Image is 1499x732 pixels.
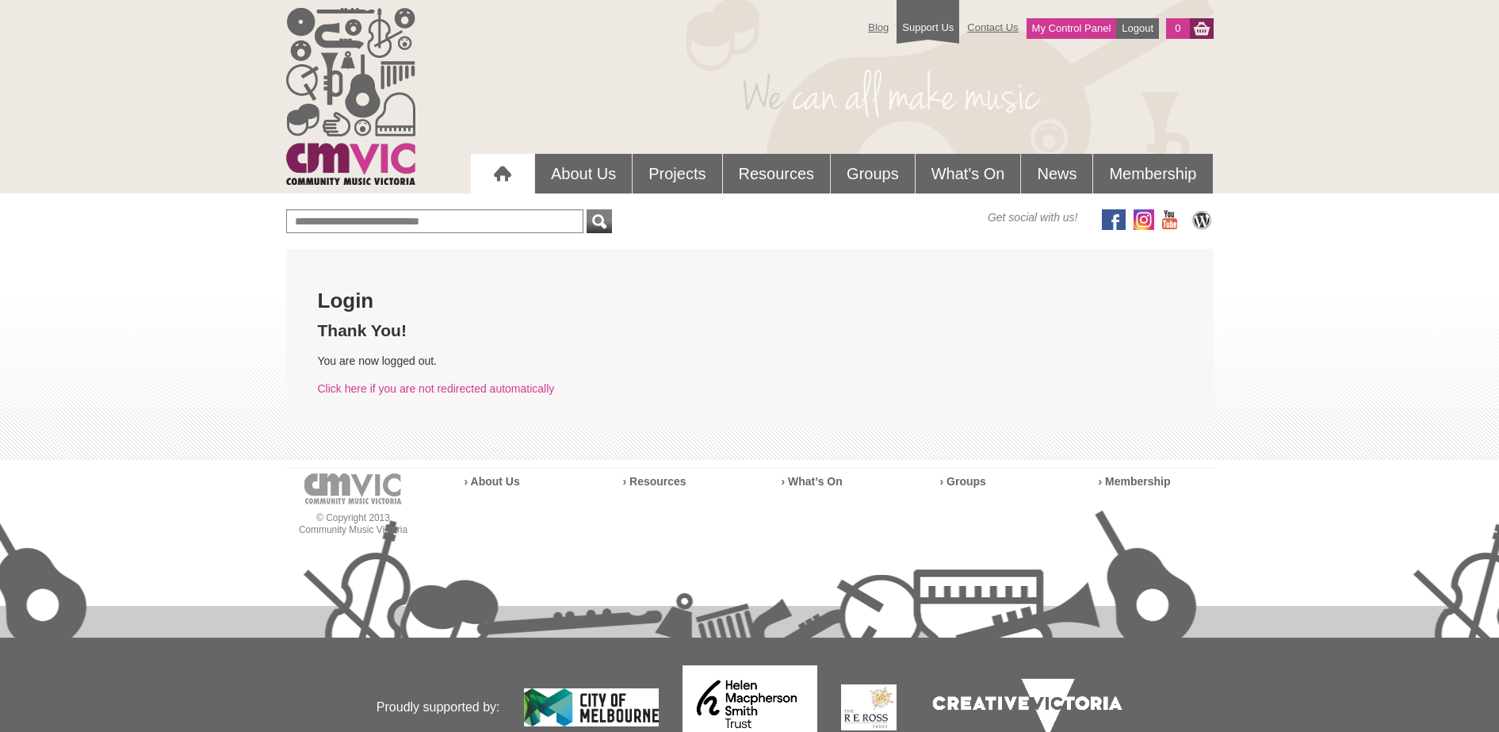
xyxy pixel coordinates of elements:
a: Blog [860,13,897,41]
a: › What’s On [782,475,843,488]
a: About Us [535,154,632,194]
a: › Membership [1099,475,1171,488]
a: › Groups [940,475,986,488]
img: The Re Ross Trust [841,684,897,730]
a: Groups [831,154,915,194]
a: News [1021,154,1092,194]
p: © Copyright 2013 Community Music Victoria [286,512,421,536]
h2: Login [318,289,1182,312]
a: My Control Panel [1027,18,1117,39]
img: icon-instagram.png [1134,209,1154,230]
img: cmvic_logo.png [286,8,415,185]
a: Projects [633,154,721,194]
a: Membership [1093,154,1212,194]
a: What's On [916,154,1021,194]
a: 0 [1166,18,1189,39]
a: › About Us [465,475,520,488]
img: CMVic Blog [1190,209,1214,230]
img: cmvic-logo-footer.png [304,473,402,504]
span: Get social with us! [988,209,1078,225]
p: You are now logged out. [318,353,1182,369]
a: Resources [723,154,831,194]
a: Contact Us [959,13,1026,41]
a: Logout [1116,18,1159,39]
a: › Resources [623,475,686,488]
img: City of Melbourne [524,688,659,726]
a: Click here if you are not redirected automatically [318,382,555,395]
h3: Thank You! [318,320,1182,341]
